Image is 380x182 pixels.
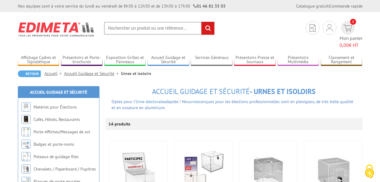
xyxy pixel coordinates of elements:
[21,164,31,174] img: Chevalets / Paperboard / Pupitres
[339,42,362,49] span: € HT
[34,166,96,172] a: Chevalets / Paperboard / Pupitres
[234,55,276,65] a: Présentoirs Presse et Journaux
[321,55,362,65] a: Classement et Rangement
[148,55,189,65] a: Accueil Guidage et Sécurité
[34,141,74,147] a: Badges et porte-noms
[296,3,329,9] a: Catalogue gratuit
[359,161,380,182] button: Cookies (fenêtre modale)
[191,55,232,65] a: Services Généraux
[34,129,90,135] a: Porte-Affiches/Messages de sol
[326,24,333,31] img: devis rapide
[34,117,80,122] a: Cafés, Hôtels, Restaurants
[104,55,146,65] a: Exposition Grilles et Panneaux
[201,22,214,35] input: rechercher
[61,55,103,65] a: Présentoirs et Porte-brochures
[182,99,189,104] span: Nos
[164,99,181,104] span: adaptée !
[343,24,352,31] img: devis rapide
[18,55,60,65] a: Affichage Cadres et Signalétique
[104,22,215,35] input: Rechercher un produit ou une référence...
[44,71,64,76] a: Accueil
[296,3,362,9] div: |
[193,3,226,9] strong: 01 46 81 33 03
[136,99,164,104] a: Urne électorale
[18,18,95,41] img: Edimeta
[109,118,131,130] p: 14 produits
[121,70,151,76] li: Urnes et isoloirs
[278,55,319,65] a: Présentoirs Multimédia
[106,88,362,96] h1: - Urnes et isoloirs
[330,3,362,9] a: Commande rapide
[30,89,87,95] a: Accueil Guidage et Sécurité
[18,70,41,77] a: Retour
[21,152,31,161] img: Poteaux de guidage files
[34,154,79,159] a: Poteaux de guidage files
[339,21,362,49] a: devis rapide 0 Mon panier 0,00€ HT
[34,104,77,110] a: Matériel pour Élections
[189,99,199,104] a: urnes
[350,19,356,25] span: 0
[310,24,316,32] img: devis rapide
[339,42,349,48] span: 0,00
[152,87,250,96] span: Accueil Guidage et Sécurité
[362,164,377,179] img: Cookies (fenêtre modale)
[21,127,31,136] img: Porte-Affiches/Messages de sol
[18,3,226,9] div: Nos équipes sont à votre service du lundi au vendredi de 8h30 à 12h30 et de 13h30 à 17h30
[21,102,31,112] img: Matériel pour Élections
[339,35,362,49] span: Mon panier
[21,115,31,124] img: Cafés, Hôtels, Restaurants
[21,140,31,149] img: Badges et porte-noms
[64,71,121,76] a: Accueil Guidage et Sécurité
[112,99,136,104] font: Optez pour l'
[112,99,353,110] span: conçues pour les élections professionnelles sont en plexiglass, de très belle qualité et en ossat...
